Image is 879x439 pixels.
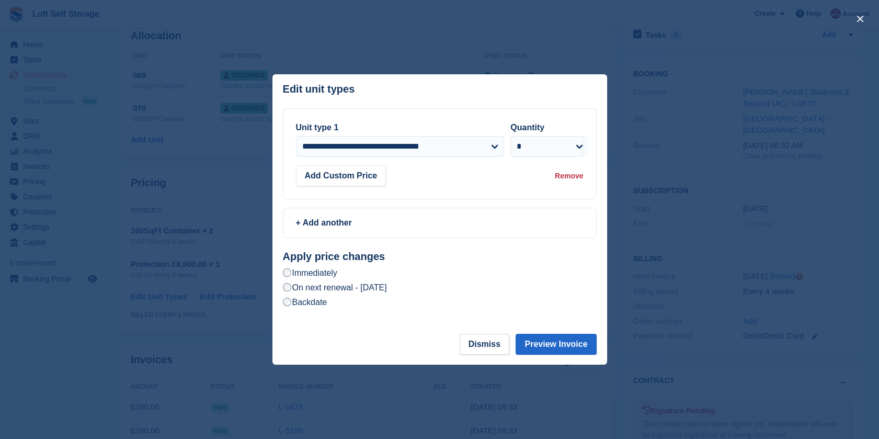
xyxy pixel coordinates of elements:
[510,123,544,132] label: Quantity
[283,267,337,278] label: Immediately
[460,334,509,355] button: Dismiss
[283,251,385,262] strong: Apply price changes
[283,83,355,95] p: Edit unit types
[283,268,291,277] input: Immediately
[852,10,869,27] button: close
[296,165,386,186] button: Add Custom Price
[516,334,596,355] button: Preview Invoice
[283,297,327,308] label: Backdate
[283,283,291,291] input: On next renewal - [DATE]
[296,123,339,132] label: Unit type 1
[555,171,583,182] div: Remove
[283,208,597,238] a: + Add another
[296,217,584,229] div: + Add another
[283,282,387,293] label: On next renewal - [DATE]
[283,298,291,306] input: Backdate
